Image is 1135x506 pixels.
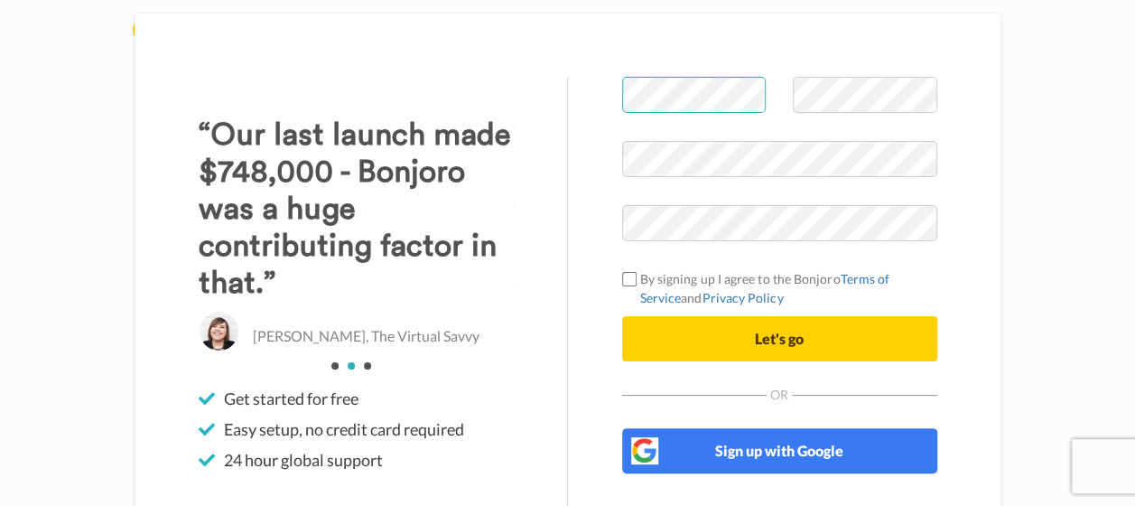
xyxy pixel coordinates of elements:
[702,290,783,305] a: Privacy Policy
[622,272,637,286] input: By signing up I agree to the BonjoroTerms of ServiceandPrivacy Policy
[755,330,804,347] span: Let's go
[199,117,514,302] h3: “Our last launch made $748,000 - Bonjoro was a huge contributing factor in that.”
[622,316,937,361] button: Let's go
[622,428,937,473] button: Sign up with Google
[224,418,464,440] span: Easy setup, no credit card required
[640,271,890,305] a: Terms of Service
[199,311,239,351] img: Abbey Ashley, The Virtual Savvy
[767,389,792,401] span: Or
[622,269,937,307] label: By signing up I agree to the Bonjoro and
[715,442,843,459] span: Sign up with Google
[253,326,479,347] p: [PERSON_NAME], The Virtual Savvy
[133,14,264,47] img: logo_full.png
[224,449,383,471] span: 24 hour global support
[224,388,358,409] span: Get started for free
